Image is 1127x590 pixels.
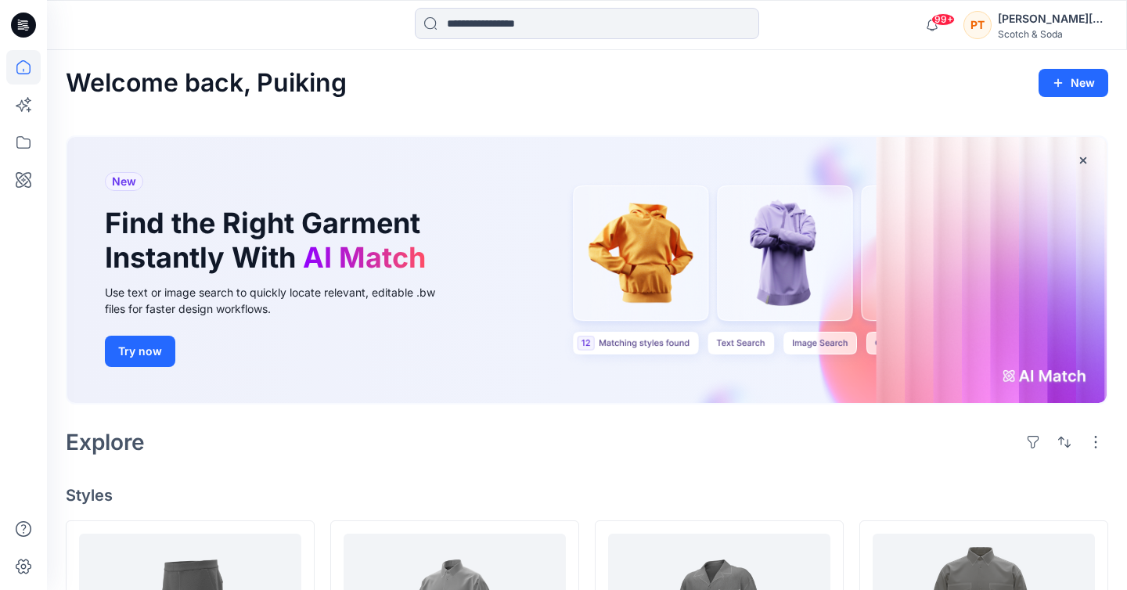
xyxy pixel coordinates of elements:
[66,69,347,98] h2: Welcome back, Puiking
[105,207,434,274] h1: Find the Right Garment Instantly With
[105,336,175,367] button: Try now
[998,28,1107,40] div: Scotch & Soda
[963,11,992,39] div: PT
[1039,69,1108,97] button: New
[66,486,1108,505] h4: Styles
[998,9,1107,28] div: [PERSON_NAME][MEDICAL_DATA]
[931,13,955,26] span: 99+
[112,172,136,191] span: New
[105,284,457,317] div: Use text or image search to quickly locate relevant, editable .bw files for faster design workflows.
[66,430,145,455] h2: Explore
[303,240,426,275] span: AI Match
